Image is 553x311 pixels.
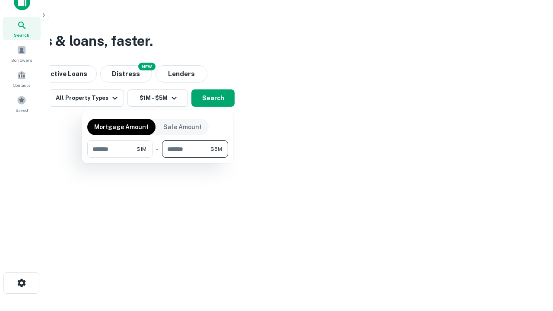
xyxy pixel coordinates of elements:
[510,242,553,283] iframe: Chat Widget
[137,145,146,153] span: $1M
[210,145,222,153] span: $5M
[163,122,202,132] p: Sale Amount
[156,140,159,158] div: -
[94,122,149,132] p: Mortgage Amount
